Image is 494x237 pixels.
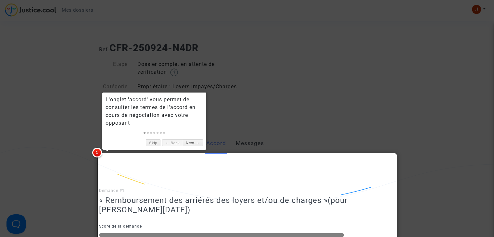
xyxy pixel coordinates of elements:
[183,139,203,146] a: Next →
[99,187,395,195] p: Demande #1
[146,139,160,146] a: Skip
[106,96,203,127] div: L'onglet 'accord' vous permet de consulter les termes de l'accord en cours de négociation avec vo...
[99,196,348,214] span: (pour [PERSON_NAME][DATE])
[92,148,102,157] span: 1
[162,139,183,146] a: ← Back
[99,222,395,231] p: Score de la demande
[99,196,395,215] h3: « Remboursement des arriérés des loyers et/ou de charges »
